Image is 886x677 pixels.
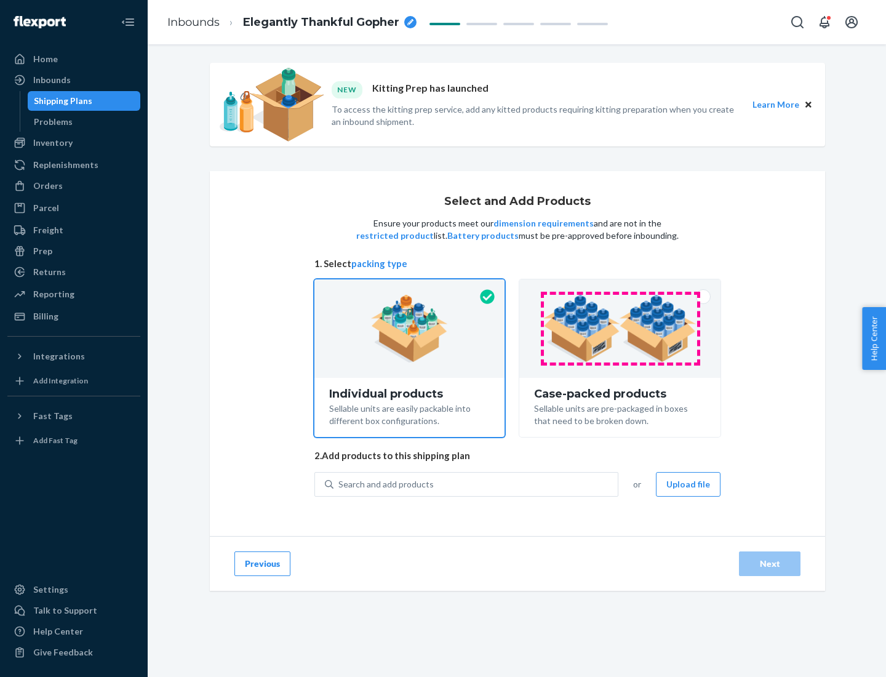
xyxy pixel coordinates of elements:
button: Previous [234,551,290,576]
button: Learn More [752,98,799,111]
a: Problems [28,112,141,132]
div: Replenishments [33,159,98,171]
div: Help Center [33,625,83,638]
a: Inventory [7,133,140,153]
div: Add Fast Tag [33,435,78,446]
div: Case-packed products [534,388,706,400]
div: Add Integration [33,375,88,386]
div: Shipping Plans [34,95,92,107]
img: individual-pack.facf35554cb0f1810c75b2bd6df2d64e.png [371,295,448,363]
button: Next [739,551,800,576]
button: Battery products [447,230,519,242]
div: Orders [33,180,63,192]
div: Reporting [33,288,74,300]
a: Add Integration [7,371,140,391]
a: Add Fast Tag [7,431,140,451]
a: Billing [7,306,140,326]
button: Close Navigation [116,10,140,34]
p: Ensure your products meet our and are not in the list. must be pre-approved before inbounding. [355,217,680,242]
div: Search and add products [338,478,434,491]
span: Elegantly Thankful Gopher [243,15,399,31]
button: Close [802,98,815,111]
div: Home [33,53,58,65]
a: Inbounds [167,15,220,29]
a: Shipping Plans [28,91,141,111]
span: 2. Add products to this shipping plan [314,449,720,462]
h1: Select and Add Products [444,196,591,208]
a: Inbounds [7,70,140,90]
button: packing type [351,257,407,270]
div: Inventory [33,137,73,149]
span: or [633,478,641,491]
div: Fast Tags [33,410,73,422]
div: Returns [33,266,66,278]
button: Help Center [862,307,886,370]
div: Billing [33,310,58,322]
p: Kitting Prep has launched [372,81,489,98]
div: Settings [33,583,68,596]
a: Settings [7,580,140,599]
div: Prep [33,245,52,257]
a: Freight [7,220,140,240]
img: Flexport logo [14,16,66,28]
div: Next [749,558,790,570]
div: Individual products [329,388,490,400]
div: Freight [33,224,63,236]
div: Problems [34,116,73,128]
div: Give Feedback [33,646,93,659]
button: Integrations [7,347,140,366]
a: Orders [7,176,140,196]
button: Give Feedback [7,643,140,662]
button: Fast Tags [7,406,140,426]
a: Parcel [7,198,140,218]
button: Open notifications [812,10,837,34]
button: Upload file [656,472,720,497]
div: NEW [332,81,362,98]
div: Integrations [33,350,85,363]
button: Open Search Box [785,10,810,34]
div: Parcel [33,202,59,214]
a: Help Center [7,622,140,641]
a: Returns [7,262,140,282]
button: Open account menu [839,10,864,34]
a: Home [7,49,140,69]
div: Sellable units are easily packable into different box configurations. [329,400,490,427]
button: dimension requirements [493,217,594,230]
a: Reporting [7,284,140,304]
div: Inbounds [33,74,71,86]
div: Talk to Support [33,604,97,617]
a: Talk to Support [7,601,140,620]
p: To access the kitting prep service, add any kitted products requiring kitting preparation when yo... [332,103,741,128]
a: Prep [7,241,140,261]
img: case-pack.59cecea509d18c883b923b81aeac6d0b.png [543,295,696,363]
button: restricted product [356,230,434,242]
span: 1. Select [314,257,720,270]
a: Replenishments [7,155,140,175]
div: Sellable units are pre-packaged in boxes that need to be broken down. [534,400,706,427]
ol: breadcrumbs [158,4,426,41]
